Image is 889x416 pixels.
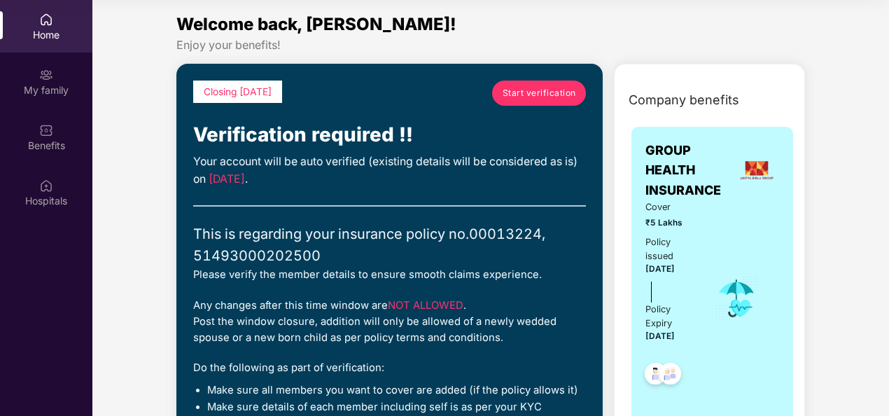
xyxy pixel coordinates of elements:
[653,359,687,393] img: svg+xml;base64,PHN2ZyB4bWxucz0iaHR0cDovL3d3dy53My5vcmcvMjAwMC9zdmciIHdpZHRoPSI0OC45NDMiIGhlaWdodD...
[176,14,456,34] span: Welcome back, [PERSON_NAME]!
[193,153,586,188] div: Your account will be auto verified (existing details will be considered as is) on .
[39,179,53,193] img: svg+xml;base64,PHN2ZyBpZD0iSG9zcGl0YWxzIiB4bWxucz0iaHR0cDovL3d3dy53My5vcmcvMjAwMC9zdmciIHdpZHRoPS...
[503,86,576,99] span: Start verification
[638,359,673,393] img: svg+xml;base64,PHN2ZyB4bWxucz0iaHR0cDovL3d3dy53My5vcmcvMjAwMC9zdmciIHdpZHRoPSI0OC45NDMiIGhlaWdodD...
[714,275,759,321] img: icon
[207,384,586,398] li: Make sure all members you want to cover are added (if the policy allows it)
[204,86,272,97] span: Closing [DATE]
[193,267,586,283] div: Please verify the member details to ensure smooth claims experience.
[176,38,805,53] div: Enjoy your benefits!
[39,68,53,82] img: svg+xml;base64,PHN2ZyB3aWR0aD0iMjAiIGhlaWdodD0iMjAiIHZpZXdCb3g9IjAgMCAyMCAyMCIgZmlsbD0ibm9uZSIgeG...
[193,298,586,347] div: Any changes after this time window are . Post the window closure, addition will only be allowed o...
[193,120,586,151] div: Verification required !!
[645,264,675,274] span: [DATE]
[645,200,695,214] span: Cover
[645,331,675,341] span: [DATE]
[388,299,463,312] span: NOT ALLOWED
[645,216,695,230] span: ₹5 Lakhs
[629,90,739,110] span: Company benefits
[492,81,586,106] a: Start verification
[39,123,53,137] img: svg+xml;base64,PHN2ZyBpZD0iQmVuZWZpdHMiIHhtbG5zPSJodHRwOi8vd3d3LnczLm9yZy8yMDAwL3N2ZyIgd2lkdGg9Ij...
[193,223,586,267] div: This is regarding your insurance policy no. 00013224, 51493000202500
[645,235,695,263] div: Policy issued
[645,303,695,331] div: Policy Expiry
[193,360,586,376] div: Do the following as part of verification:
[738,151,776,189] img: insurerLogo
[209,172,245,186] span: [DATE]
[39,13,53,27] img: svg+xml;base64,PHN2ZyBpZD0iSG9tZSIgeG1sbnM9Imh0dHA6Ly93d3cudzMub3JnLzIwMDAvc3ZnIiB3aWR0aD0iMjAiIG...
[645,141,734,200] span: GROUP HEALTH INSURANCE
